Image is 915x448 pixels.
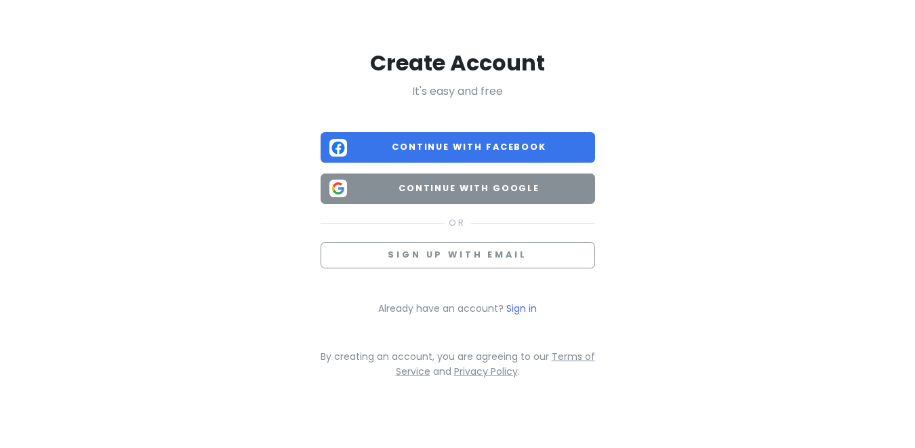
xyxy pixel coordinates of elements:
[329,180,347,197] img: Google logo
[321,301,595,316] p: Already have an account?
[321,83,595,100] p: It's easy and free
[321,349,595,380] p: By creating an account, you are agreeing to our and .
[321,174,595,204] button: Continue with Google
[352,182,586,195] span: Continue with Google
[329,139,347,157] img: Facebook logo
[506,302,537,315] a: Sign in
[388,249,527,260] span: Sign up with email
[321,132,595,163] button: Continue with Facebook
[321,242,595,268] button: Sign up with email
[454,365,518,378] a: Privacy Policy
[321,49,595,77] h2: Create Account
[352,140,586,154] span: Continue with Facebook
[396,350,595,378] a: Terms of Service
